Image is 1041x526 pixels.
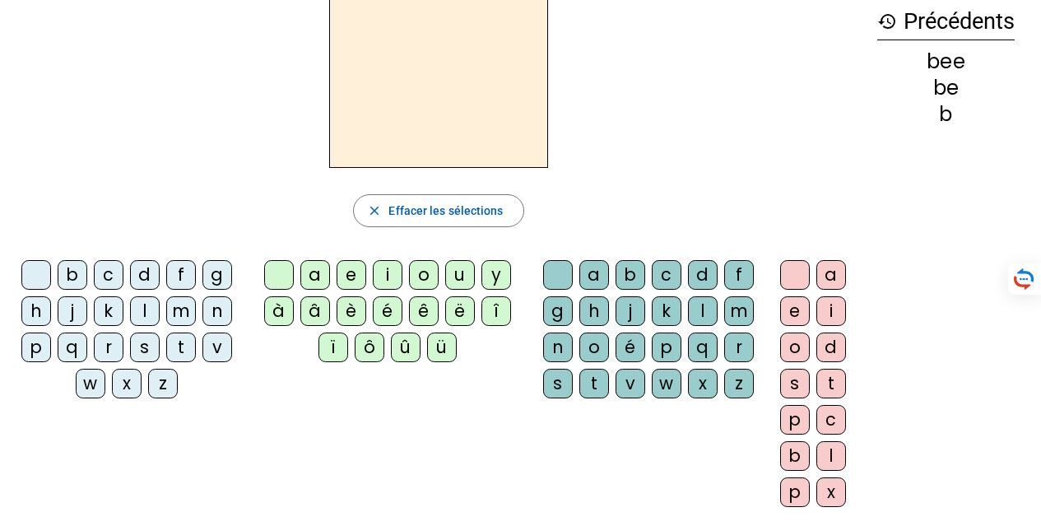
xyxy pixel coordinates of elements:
[816,333,846,362] div: d
[94,260,123,290] div: c
[579,333,609,362] div: o
[202,296,232,326] div: n
[724,260,754,290] div: f
[58,296,87,326] div: j
[130,333,160,362] div: s
[76,369,105,398] div: w
[300,260,330,290] div: a
[688,333,718,362] div: q
[688,369,718,398] div: x
[481,260,511,290] div: y
[780,333,810,362] div: o
[724,333,754,362] div: r
[688,296,718,326] div: l
[543,369,573,398] div: s
[579,369,609,398] div: t
[58,260,87,290] div: b
[264,296,294,326] div: à
[543,333,573,362] div: n
[579,260,609,290] div: a
[373,260,402,290] div: i
[877,12,897,31] mat-icon: history
[202,260,232,290] div: g
[337,296,366,326] div: è
[166,296,196,326] div: m
[355,333,384,362] div: ô
[816,296,846,326] div: i
[445,260,475,290] div: u
[481,296,511,326] div: î
[543,296,573,326] div: g
[21,333,51,362] div: p
[780,296,810,326] div: e
[409,296,439,326] div: ê
[148,369,178,398] div: z
[652,260,681,290] div: c
[877,3,1015,40] h3: Précédents
[94,333,123,362] div: r
[724,296,754,326] div: m
[21,296,51,326] div: h
[166,333,196,362] div: t
[780,369,810,398] div: s
[688,260,718,290] div: d
[652,369,681,398] div: w
[877,52,1015,72] div: bee
[724,369,754,398] div: z
[877,78,1015,98] div: be
[780,441,810,471] div: b
[816,477,846,507] div: x
[300,296,330,326] div: â
[816,405,846,435] div: c
[877,105,1015,124] div: b
[409,260,439,290] div: o
[94,296,123,326] div: k
[318,333,348,362] div: ï
[337,260,366,290] div: e
[202,333,232,362] div: v
[427,333,457,362] div: ü
[445,296,475,326] div: ë
[58,333,87,362] div: q
[616,333,645,362] div: é
[780,477,810,507] div: p
[652,333,681,362] div: p
[616,369,645,398] div: v
[373,296,402,326] div: é
[391,333,421,362] div: û
[579,296,609,326] div: h
[816,441,846,471] div: l
[130,260,160,290] div: d
[166,260,196,290] div: f
[353,194,523,227] button: Effacer les sélections
[616,260,645,290] div: b
[816,369,846,398] div: t
[367,203,382,218] mat-icon: close
[780,405,810,435] div: p
[652,296,681,326] div: k
[816,260,846,290] div: a
[130,296,160,326] div: l
[616,296,645,326] div: j
[388,201,503,221] span: Effacer les sélections
[112,369,142,398] div: x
